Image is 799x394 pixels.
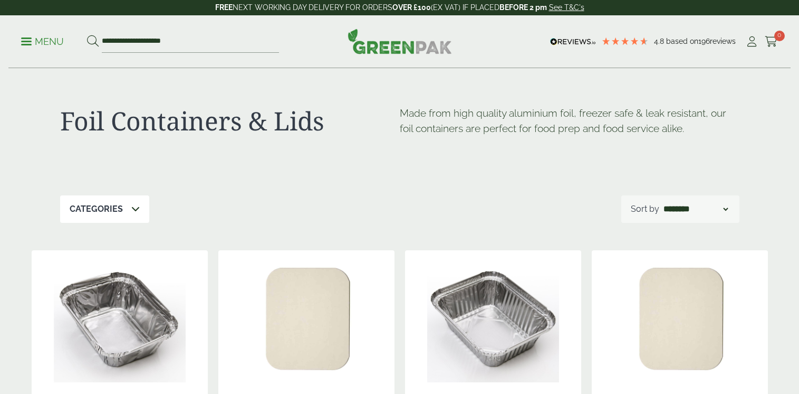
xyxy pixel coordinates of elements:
span: 196 [698,37,710,45]
i: Cart [765,36,778,47]
p: Categories [70,203,123,215]
strong: OVER £100 [392,3,431,12]
a: 0 [765,34,778,50]
img: No.1 Foil Container [32,250,208,382]
a: See T&C's [549,3,584,12]
div: 4.79 Stars [601,36,649,46]
span: reviews [710,37,736,45]
i: My Account [745,36,758,47]
p: Menu [21,35,64,48]
p: Made from high quality aluminium foil, freezer safe & leak resistant, our foil containers are per... [400,106,739,136]
img: 0810POLY-High [592,250,768,382]
h1: Foil Containers & Lids [60,106,400,136]
a: Menu [21,35,64,46]
img: 0810POLY-High [218,250,394,382]
select: Shop order [661,203,730,215]
img: NO 2 [405,250,581,382]
strong: FREE [215,3,233,12]
strong: BEFORE 2 pm [499,3,547,12]
img: GreenPak Supplies [348,29,452,54]
p: Sort by [631,203,659,215]
img: REVIEWS.io [550,38,596,45]
span: Based on [666,37,698,45]
span: 0 [774,31,785,41]
span: 4.8 [654,37,666,45]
